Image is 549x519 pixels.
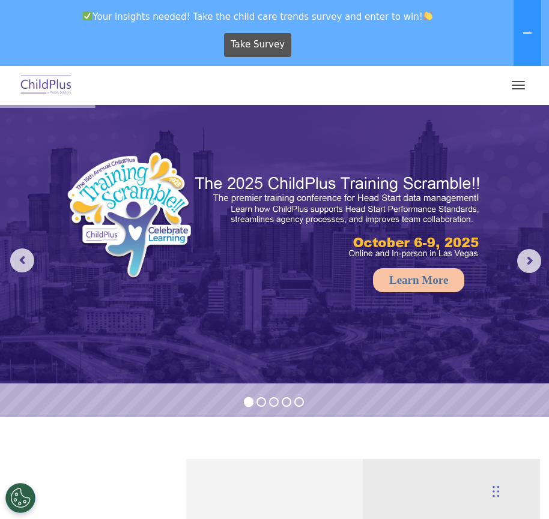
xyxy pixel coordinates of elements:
img: ✅ [83,11,92,20]
img: ChildPlus by Procare Solutions [18,71,74,100]
a: Take Survey [224,33,292,57]
div: Drag [493,473,500,509]
a: Learn More [373,268,464,292]
span: Your insights needed! Take the child care trends survey and enter to win! [5,5,511,28]
button: Cookies Settings [5,483,35,513]
span: Take Survey [231,34,285,55]
iframe: Chat Widget [353,389,549,519]
img: 👏 [423,11,432,20]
